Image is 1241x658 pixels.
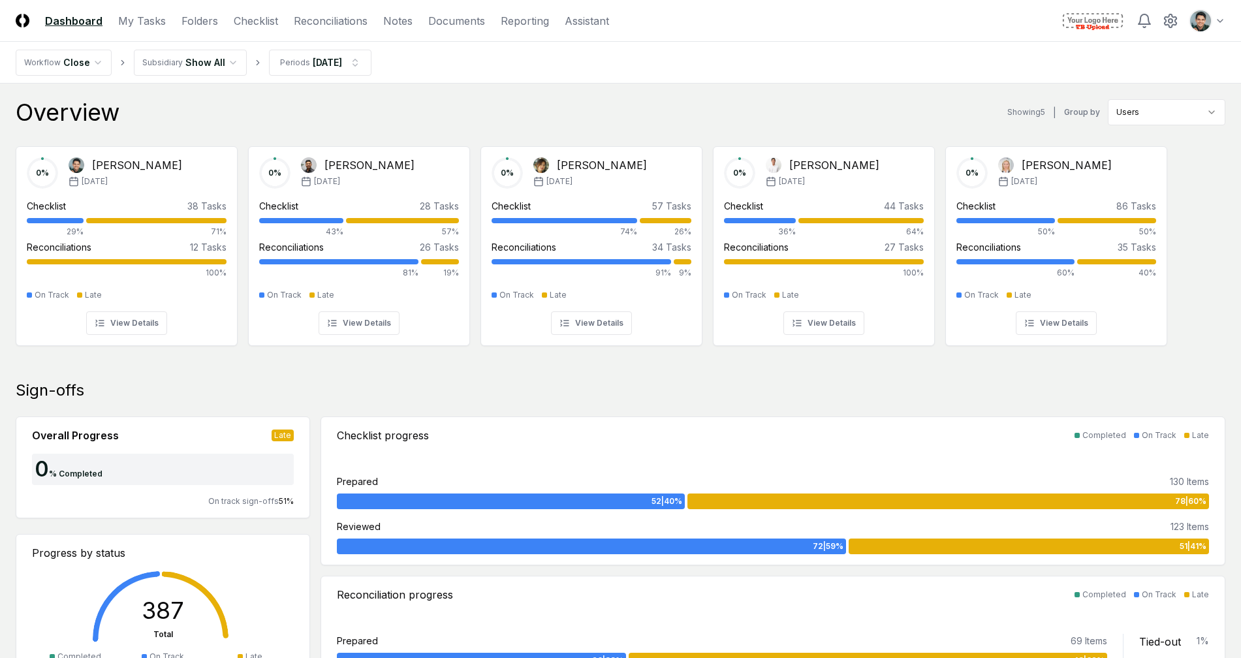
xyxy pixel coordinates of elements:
img: Shelby Cooper [998,157,1014,173]
div: Progress by status [32,545,294,561]
div: [DATE] [313,55,342,69]
a: Reporting [501,13,549,29]
div: 12 Tasks [190,240,227,254]
div: Checklist [259,199,298,213]
div: Reconciliations [259,240,324,254]
div: Tied-out [1139,634,1181,650]
div: On Track [267,289,302,301]
span: 72 | 59 % [813,540,843,552]
a: 0%Arthur Cook[PERSON_NAME][DATE]Checklist38 Tasks29%71%Reconciliations12 Tasks100%On TrackLateVie... [16,136,238,346]
div: 91% [492,267,671,279]
div: 44 Tasks [884,199,924,213]
div: Late [1192,430,1209,441]
button: View Details [783,311,864,335]
a: Reconciliations [294,13,368,29]
div: Late [317,289,334,301]
div: On Track [1142,430,1176,441]
img: Jane Liu [533,157,549,173]
div: 36% [724,226,796,238]
div: | [1053,106,1056,119]
a: Assistant [565,13,609,29]
a: 0%Shelby Cooper[PERSON_NAME][DATE]Checklist86 Tasks50%50%Reconciliations35 Tasks60%40%On TrackLat... [945,136,1167,346]
span: [DATE] [82,176,108,187]
div: 9% [674,267,691,279]
div: 0 [32,459,49,480]
div: Completed [1082,430,1126,441]
button: View Details [86,311,167,335]
div: 100% [27,267,227,279]
div: 26 Tasks [420,240,459,254]
a: Documents [428,13,485,29]
span: [DATE] [779,176,805,187]
div: Prepared [337,475,378,488]
div: Checklist [492,199,531,213]
div: On Track [35,289,69,301]
div: [PERSON_NAME] [324,157,415,173]
a: Folders [181,13,218,29]
button: Periods[DATE] [269,50,371,76]
span: On track sign-offs [208,496,279,506]
div: On Track [499,289,534,301]
label: Group by [1064,108,1100,116]
div: 60% [956,267,1075,279]
span: 51 % [279,496,294,506]
a: Notes [383,13,413,29]
div: [PERSON_NAME] [557,157,647,173]
div: On Track [1142,589,1176,601]
div: % Completed [49,468,102,480]
img: Fausto Lucero [301,157,317,173]
div: [PERSON_NAME] [1022,157,1112,173]
div: 28 Tasks [420,199,459,213]
div: 27 Tasks [885,240,924,254]
div: 100% [724,267,924,279]
div: Reconciliation progress [337,587,453,603]
div: 71% [86,226,227,238]
div: 74% [492,226,637,238]
div: 64% [798,226,924,238]
div: Completed [1082,589,1126,601]
a: Checklist [234,13,278,29]
button: View Details [1016,311,1097,335]
span: 52 | 40 % [652,495,682,507]
span: 78 | 60 % [1175,495,1206,507]
div: Subsidiary [142,57,183,69]
div: Reconciliations [724,240,789,254]
div: 40% [1077,267,1156,279]
div: 1 % [1197,634,1209,650]
div: Late [782,289,799,301]
div: 81% [259,267,418,279]
img: Jonas Reyes [766,157,781,173]
div: Periods [280,57,310,69]
div: 19% [421,267,459,279]
div: 130 Items [1170,475,1209,488]
div: 38 Tasks [187,199,227,213]
div: On Track [732,289,766,301]
div: Reconciliations [27,240,91,254]
div: Reconciliations [956,240,1021,254]
div: Late [1192,589,1209,601]
div: Reviewed [337,520,381,533]
div: Checklist [724,199,763,213]
div: Late [1014,289,1031,301]
div: 29% [27,226,84,238]
div: [PERSON_NAME] [92,157,182,173]
div: On Track [964,289,999,301]
img: Arthur Cook [69,157,84,173]
div: Reconciliations [492,240,556,254]
div: 86 Tasks [1116,199,1156,213]
div: 69 Items [1071,634,1107,648]
a: My Tasks [118,13,166,29]
div: Showing 5 [1007,106,1045,118]
button: View Details [319,311,400,335]
span: [DATE] [314,176,340,187]
div: 57% [346,226,459,238]
div: 26% [640,226,691,238]
div: 34 Tasks [652,240,691,254]
a: 0%Fausto Lucero[PERSON_NAME][DATE]Checklist28 Tasks43%57%Reconciliations26 Tasks81%19%On TrackLat... [248,136,470,346]
div: 43% [259,226,343,238]
div: Late [550,289,567,301]
div: Late [272,430,294,441]
a: 0%Jane Liu[PERSON_NAME][DATE]Checklist57 Tasks74%26%Reconciliations34 Tasks91%9%On TrackLateView ... [480,136,702,346]
div: Overall Progress [32,428,119,443]
span: 51 | 41 % [1180,540,1206,552]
